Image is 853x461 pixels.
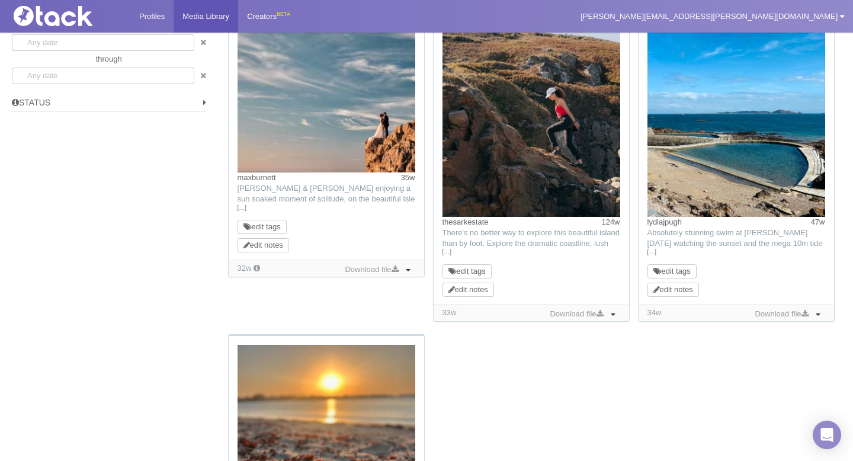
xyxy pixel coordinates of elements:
span: There's no better way to explore this beautiful island than by foot. Explore the dramatic coastli... [442,228,620,269]
span: Absolutely stunning swim at [PERSON_NAME] [DATE] watching the sunset and the mega 10m tide claim ... [647,228,823,312]
div: Open Intercom Messenger [813,421,841,449]
time: Added: 13/12/2024, 16:27:55 [647,308,662,317]
a: Download file [342,263,401,276]
time: Added: 31/12/2024, 16:57:22 [238,264,252,273]
a: […] [647,247,825,258]
time: Posted: 27/03/2023, 20:03:56 [601,217,620,228]
a: edit notes [448,285,488,294]
time: Added: 23/12/2024, 12:07:43 [442,308,457,317]
img: Tack [9,6,127,26]
a: clear [194,34,206,51]
a: maxburnett [238,173,276,182]
time: Posted: 19/09/2024, 13:07:42 [811,217,825,228]
input: Any date [12,34,194,51]
a: edit tags [243,222,281,231]
h5: Status [12,98,206,112]
a: edit tags [653,267,691,276]
a: thesarkestate [442,217,489,226]
span: [PERSON_NAME] & [PERSON_NAME] enjoying a sun soaked moment of solitude, on the beautiful Isle of ... [238,184,415,246]
a: edit notes [243,241,283,249]
a: Download file [752,308,811,321]
input: Any date [12,68,194,84]
time: Posted: 11/12/2024, 20:33:28 [401,172,415,183]
a: […] [238,203,415,213]
a: […] [442,247,620,258]
a: edit tags [448,267,486,276]
div: BETA [277,8,290,21]
div: through [12,51,206,68]
a: Download file [547,308,606,321]
a: edit notes [653,285,693,294]
a: lydiajpugh [647,217,682,226]
a: clear [194,68,206,84]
